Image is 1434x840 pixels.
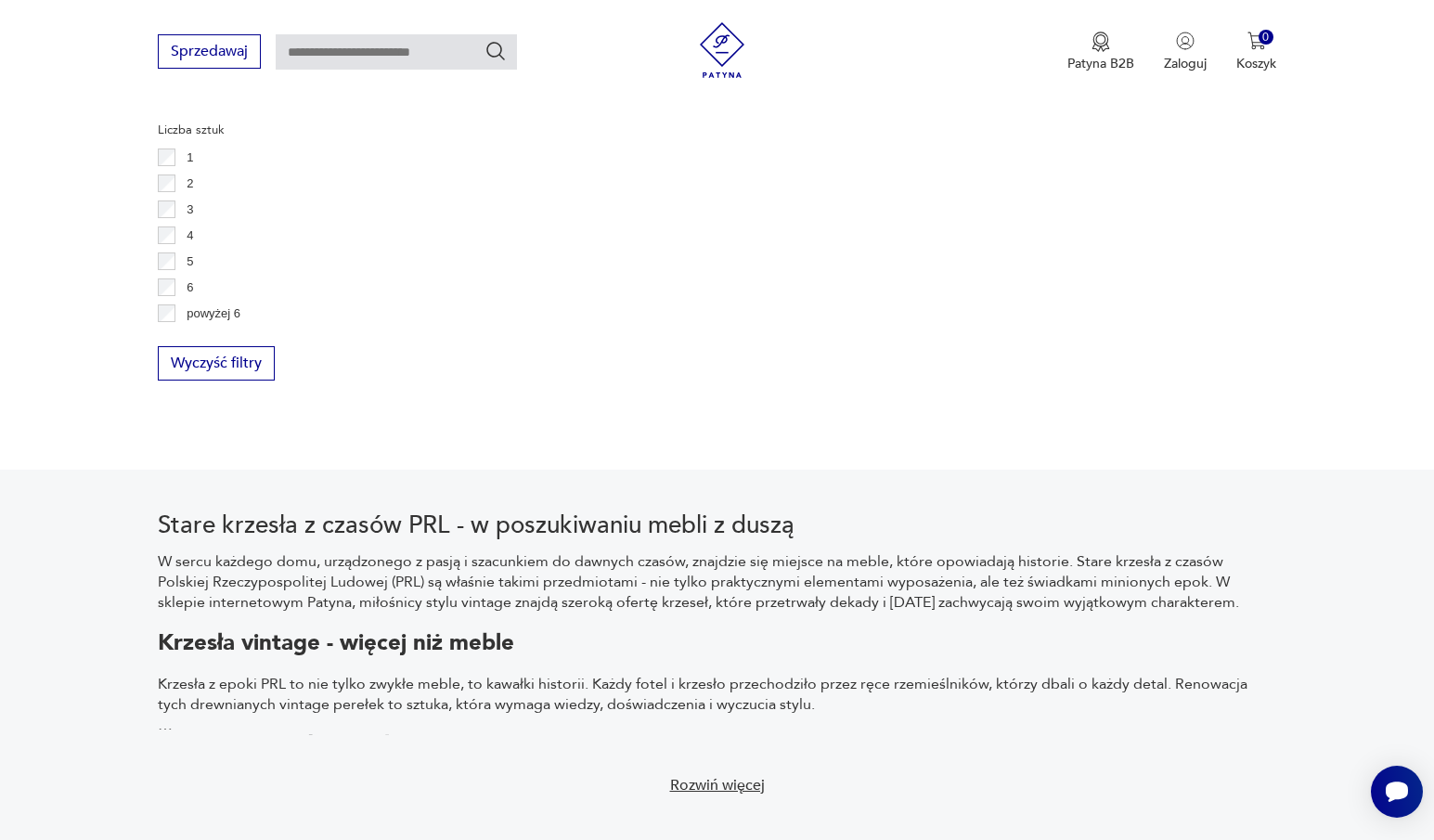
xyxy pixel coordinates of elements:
img: Ikonka użytkownika [1176,32,1195,50]
button: Zaloguj [1164,32,1207,72]
button: Sprzedawaj [158,34,261,69]
button: Rozwiń więcej [658,765,777,806]
img: Ikona medalu [1092,32,1110,52]
p: W sercu każdego domu, urządzonego z pasją i szacunkiem do dawnych czasów, znajdzie się miejsce na... [158,551,1276,613]
p: Zaloguj [1164,55,1207,72]
p: Patyna B2B [1067,55,1134,72]
p: 2 [187,174,193,194]
div: 0 [1259,30,1274,45]
button: Patyna B2B [1067,32,1134,72]
h2: Krzesła vintage - więcej niż meble [158,633,1276,653]
h2: Stare krzesła z czasów PRL - w poszukiwaniu mebli z duszą [158,514,1276,536]
button: 0Koszyk [1236,32,1276,72]
p: 5 [187,252,193,272]
iframe: Smartsupp widget button [1371,766,1423,818]
a: Ikona medaluPatyna B2B [1067,32,1134,72]
a: Sprzedawaj [158,46,261,59]
p: Koszyk [1236,55,1276,72]
img: Ikona koszyka [1247,32,1266,50]
img: Patyna - sklep z meblami i dekoracjami vintage [694,22,750,78]
p: Krzesła z epoki PRL to nie tylko zwykłe meble, to kawałki historii. Każdy fotel i krzesło przecho... [158,674,1276,715]
button: Wyczyść filtry [158,346,275,381]
p: 6 [187,278,193,298]
p: powyżej 6 [187,304,240,324]
p: 1 [187,148,193,168]
p: Liczba sztuk [158,120,385,140]
button: Szukaj [484,40,507,62]
p: 3 [187,200,193,220]
p: 4 [187,226,193,246]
